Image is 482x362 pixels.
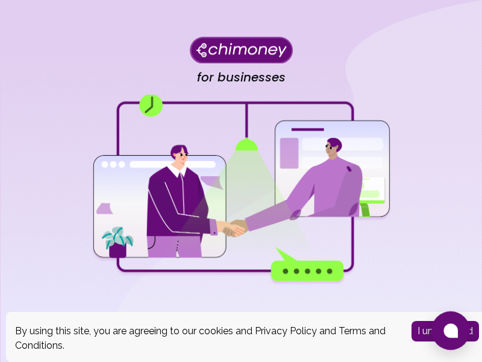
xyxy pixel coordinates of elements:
button: Open chat window [431,311,470,350]
div: By using this site, you are agreeing to our cookies and and . [15,324,393,353]
a: Privacy Policy [255,325,317,337]
img: for businesses [90,95,392,285]
button: Accept cookies [412,321,479,341]
img: Chimoney for businesses [190,36,293,63]
h4: for businesses [197,70,286,85]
